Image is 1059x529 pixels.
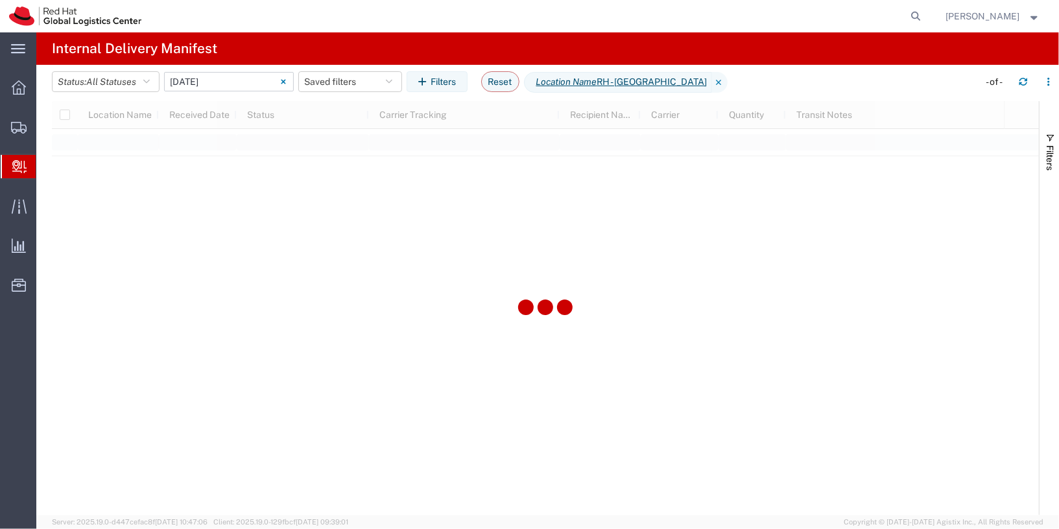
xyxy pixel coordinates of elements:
[52,71,160,92] button: Status:All Statuses
[986,75,1008,89] div: - of -
[52,518,208,526] span: Server: 2025.19.0-d447cefac8f
[946,8,1041,24] button: [PERSON_NAME]
[155,518,208,526] span: [DATE] 10:47:06
[536,75,597,89] i: Location Name
[9,6,141,26] img: logo
[298,71,402,92] button: Saved filters
[52,32,217,65] h4: Internal Delivery Manifest
[86,76,136,87] span: All Statuses
[946,9,1020,23] span: Sally Chua
[524,72,712,93] span: Location Name RH - Singapore
[407,71,468,92] button: Filters
[844,517,1043,528] span: Copyright © [DATE]-[DATE] Agistix Inc., All Rights Reserved
[481,71,519,92] button: Reset
[1045,145,1055,170] span: Filters
[213,518,348,526] span: Client: 2025.19.0-129fbcf
[296,518,348,526] span: [DATE] 09:39:01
